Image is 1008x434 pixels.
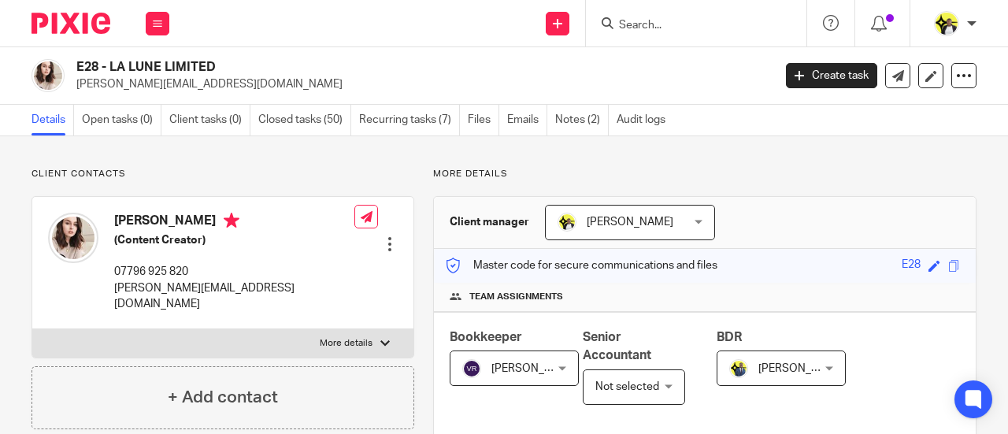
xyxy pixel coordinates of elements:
a: Recurring tasks (7) [359,105,460,135]
span: [PERSON_NAME] [491,363,578,374]
p: More details [320,337,372,350]
span: Not selected [595,381,659,392]
img: Lucy%20Evenden%20(Lucy%20Moon).jpg [31,59,65,92]
h5: (Content Creator) [114,232,354,248]
p: [PERSON_NAME][EMAIL_ADDRESS][DOMAIN_NAME] [114,280,354,313]
p: Client contacts [31,168,414,180]
img: Lucy%20Evenden%20(Lucy%20Moon).jpg [48,213,98,263]
h2: E28 - LA LUNE LIMITED [76,59,625,76]
a: Audit logs [617,105,673,135]
p: More details [433,168,976,180]
img: Carine-Starbridge.jpg [934,11,959,36]
i: Primary [224,213,239,228]
p: 07796 925 820 [114,264,354,280]
input: Search [617,19,759,33]
a: Open tasks (0) [82,105,161,135]
span: Bookkeeper [450,331,522,343]
img: svg%3E [462,359,481,378]
p: [PERSON_NAME][EMAIL_ADDRESS][DOMAIN_NAME] [76,76,762,92]
span: [PERSON_NAME] [758,363,845,374]
a: Closed tasks (50) [258,105,351,135]
a: Create task [786,63,877,88]
a: Notes (2) [555,105,609,135]
img: Carine-Starbridge.jpg [558,213,576,232]
span: BDR [717,331,742,343]
h4: [PERSON_NAME] [114,213,354,232]
a: Emails [507,105,547,135]
a: Files [468,105,499,135]
img: Pixie [31,13,110,34]
p: Master code for secure communications and files [446,258,717,273]
h4: + Add contact [168,385,278,410]
span: Senior Accountant [583,331,651,362]
span: [PERSON_NAME] [587,217,673,228]
h3: Client manager [450,214,529,230]
div: E28 [902,257,921,275]
a: Details [31,105,74,135]
span: Team assignments [469,291,563,303]
a: Client tasks (0) [169,105,250,135]
img: Dennis-Starbridge.jpg [729,359,748,378]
